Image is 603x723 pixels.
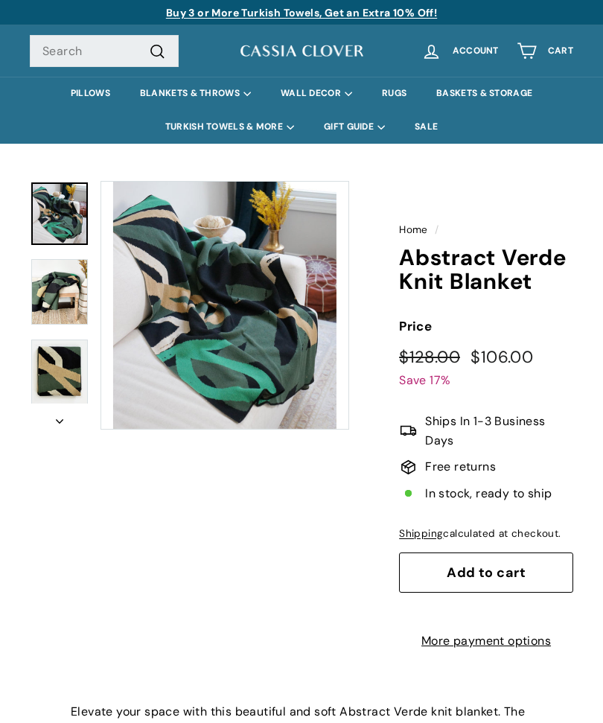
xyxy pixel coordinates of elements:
span: $106.00 [470,346,533,368]
a: PILLOWS [56,77,125,110]
label: Price [399,316,573,337]
summary: TURKISH TOWELS & MORE [150,110,309,144]
a: More payment options [399,631,573,651]
span: Add to cart [447,564,526,582]
a: Abstract Verde Knit Blanket [31,182,88,245]
button: Next [30,404,89,430]
a: Cart [508,29,582,73]
a: Green and black patterned blanket draped over a wooden chair with a vase in the background. [31,259,88,325]
span: Ships In 1-3 Business Days [425,412,573,450]
h1: Abstract Verde Knit Blanket [399,246,573,294]
img: Abstract Verde Knit Blanket [31,340,88,404]
img: Green and black patterned blanket draped over a wooden chair with a vase in the background. [31,259,88,325]
a: BASKETS & STORAGE [421,77,547,110]
a: RUGS [367,77,421,110]
span: In stock, ready to ship [425,484,552,503]
div: calculated at checkout. [399,526,573,542]
span: $128.00 [399,346,460,368]
a: Shipping [399,527,443,540]
nav: breadcrumbs [399,222,573,238]
summary: BLANKETS & THROWS [125,77,266,110]
span: / [431,223,442,236]
a: Buy 3 or More Turkish Towels, Get an Extra 10% Off! [166,6,437,19]
span: Account [453,46,499,56]
a: SALE [400,110,453,144]
span: Free returns [425,457,496,477]
summary: GIFT GUIDE [309,110,400,144]
span: Save 17% [399,372,450,388]
a: Home [399,223,428,236]
a: Account [412,29,508,73]
input: Search [30,35,179,68]
button: Add to cart [399,552,573,593]
span: Cart [548,46,573,56]
summary: WALL DECOR [266,77,367,110]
